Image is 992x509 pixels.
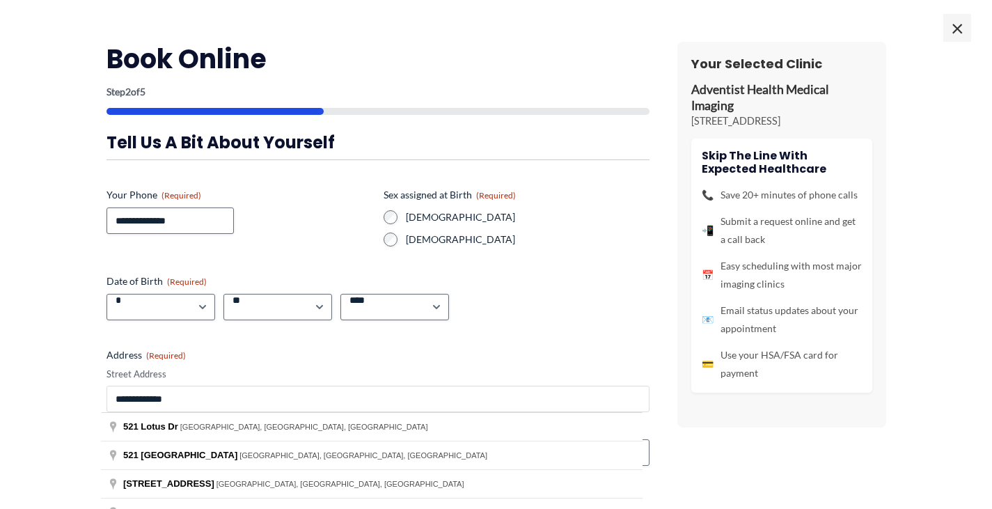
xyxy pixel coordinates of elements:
li: Use your HSA/FSA card for payment [702,346,862,382]
legend: Date of Birth [107,274,207,288]
li: Submit a request online and get a call back [702,212,862,249]
span: 📧 [702,311,714,329]
label: [DEMOGRAPHIC_DATA] [406,210,649,224]
h3: Your Selected Clinic [691,56,872,72]
label: [DEMOGRAPHIC_DATA] [406,233,649,246]
p: [STREET_ADDRESS] [691,114,872,128]
span: [STREET_ADDRESS] [123,478,214,489]
span: (Required) [146,350,186,361]
h4: Skip the line with Expected Healthcare [702,149,862,175]
span: 📅 [702,266,714,284]
span: [GEOGRAPHIC_DATA], [GEOGRAPHIC_DATA], [GEOGRAPHIC_DATA] [216,480,464,488]
li: Easy scheduling with most major imaging clinics [702,257,862,293]
span: 2 [125,86,131,97]
label: Your Phone [107,188,372,202]
li: Email status updates about your appointment [702,302,862,338]
span: 📞 [702,186,714,204]
legend: Sex assigned at Birth [384,188,516,202]
span: 💳 [702,355,714,373]
span: [GEOGRAPHIC_DATA], [GEOGRAPHIC_DATA], [GEOGRAPHIC_DATA] [180,423,428,431]
h2: Book Online [107,42,649,76]
span: 521 [123,421,139,432]
span: 5 [140,86,145,97]
h3: Tell us a bit about yourself [107,132,649,153]
span: [GEOGRAPHIC_DATA] [141,450,237,460]
span: × [943,14,971,42]
label: Street Address [107,368,649,381]
span: 📲 [702,221,714,240]
p: Adventist Health Medical Imaging [691,82,872,114]
legend: Address [107,348,186,362]
span: (Required) [476,190,516,201]
p: Step of [107,87,649,97]
li: Save 20+ minutes of phone calls [702,186,862,204]
span: 521 [123,450,139,460]
span: (Required) [167,276,207,287]
span: [GEOGRAPHIC_DATA], [GEOGRAPHIC_DATA], [GEOGRAPHIC_DATA] [239,451,487,460]
span: (Required) [162,190,201,201]
span: Lotus Dr [141,421,178,432]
